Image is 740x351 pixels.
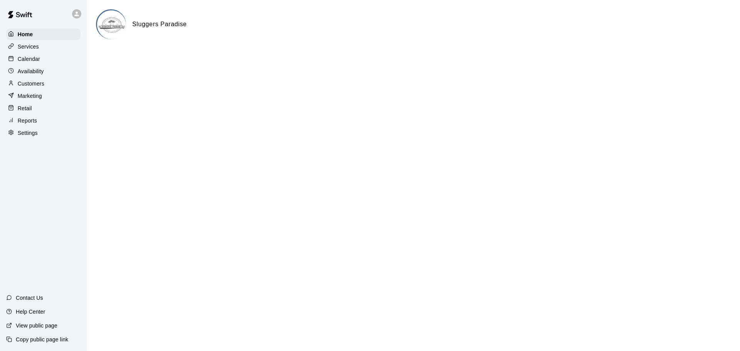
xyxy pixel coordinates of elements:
[18,55,40,63] p: Calendar
[6,29,81,40] a: Home
[18,129,38,137] p: Settings
[16,322,57,329] p: View public page
[18,104,32,112] p: Retail
[6,78,81,89] a: Customers
[18,30,33,38] p: Home
[132,19,187,29] h6: Sluggers Paradise
[6,115,81,126] a: Reports
[97,10,126,39] img: Sluggers Paradise logo
[6,90,81,102] a: Marketing
[6,53,81,65] a: Calendar
[6,127,81,139] a: Settings
[16,308,45,316] p: Help Center
[18,67,44,75] p: Availability
[18,43,39,50] p: Services
[16,336,68,343] p: Copy public page link
[18,80,44,87] p: Customers
[18,117,37,124] p: Reports
[16,294,43,302] p: Contact Us
[6,102,81,114] a: Retail
[6,41,81,52] a: Services
[18,92,42,100] p: Marketing
[6,65,81,77] a: Availability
